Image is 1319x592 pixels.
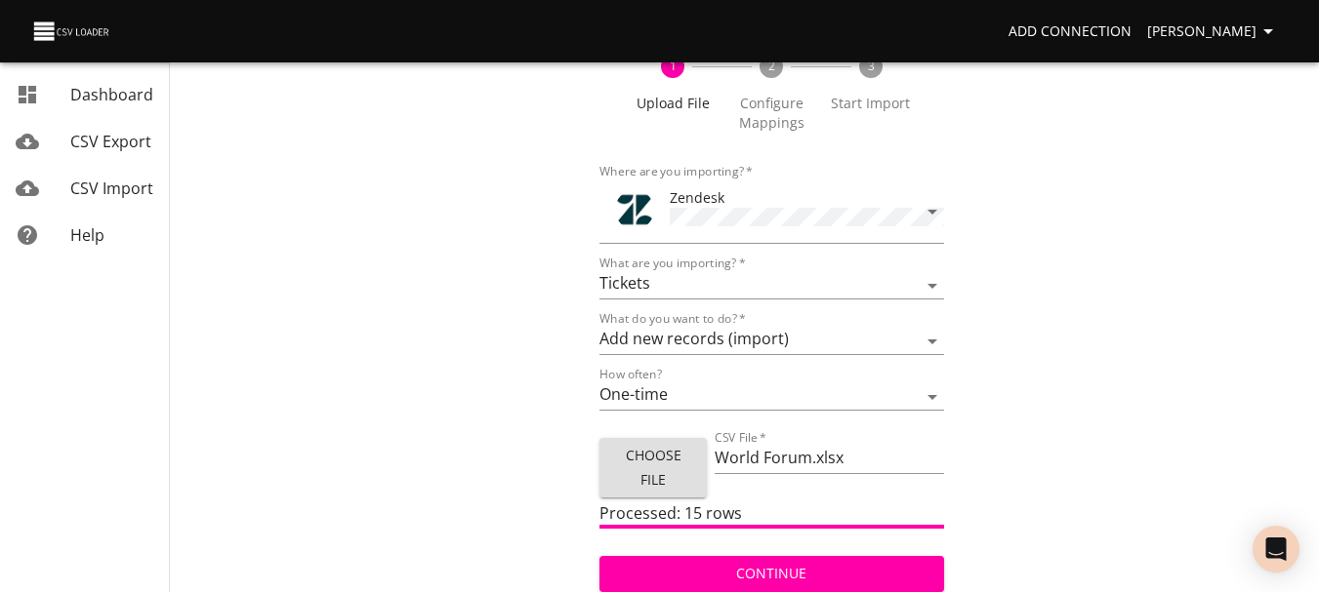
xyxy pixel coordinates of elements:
[70,84,153,105] span: Dashboard
[1009,20,1132,44] span: Add Connection
[1001,14,1139,50] a: Add Connection
[31,18,113,45] img: CSV Loader
[631,94,714,113] span: Upload File
[599,257,745,269] label: What are you importing?
[615,444,690,492] span: Choose File
[615,190,654,229] div: Tool
[70,178,153,199] span: CSV Import
[599,502,742,524] span: Processed: 15 rows
[599,179,943,244] div: ToolZendesk
[670,188,724,207] span: Zendesk
[867,58,874,74] text: 3
[768,58,775,74] text: 2
[70,131,151,152] span: CSV Export
[70,224,104,246] span: Help
[1139,14,1288,50] button: [PERSON_NAME]
[730,94,813,133] span: Configure Mappings
[615,190,654,229] img: Zendesk
[1147,20,1280,44] span: [PERSON_NAME]
[599,313,746,325] label: What do you want to do?
[1253,526,1299,572] div: Open Intercom Messenger
[829,94,912,113] span: Start Import
[599,438,706,497] button: Choose File
[615,562,927,586] span: Continue
[670,58,677,74] text: 1
[599,369,662,380] label: How often?
[715,432,766,444] label: CSV File
[599,166,753,178] label: Where are you importing?
[599,556,943,592] button: Continue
